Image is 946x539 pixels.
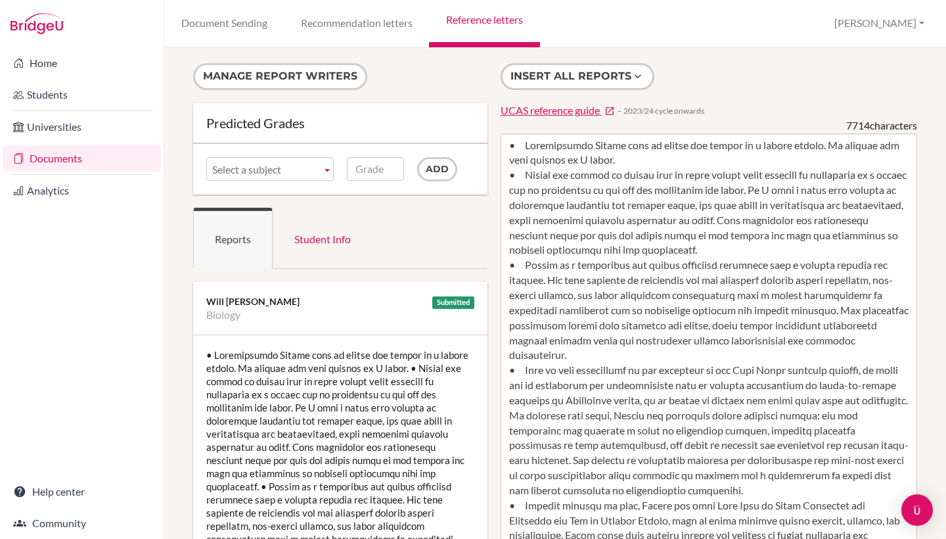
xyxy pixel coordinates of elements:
button: Manage report writers [193,63,367,90]
a: Student Info [273,208,372,269]
a: Universities [3,114,161,140]
a: Home [3,50,161,76]
a: Community [3,510,161,536]
span: UCAS reference guide [501,104,600,116]
li: Biology [206,308,240,321]
input: Add [417,157,457,181]
div: characters [846,118,917,133]
a: Analytics [3,177,161,204]
div: Predicted Grades [206,116,474,129]
div: Open Intercom Messenger [901,494,933,526]
a: Reports [193,208,273,269]
span: − 2023/24 cycle onwards [618,105,704,116]
div: Will [PERSON_NAME] [206,295,474,308]
a: UCAS reference guide [501,103,615,118]
div: Submitted [432,296,474,309]
img: Bridge-U [11,13,63,34]
button: Insert all reports [501,63,654,90]
a: Documents [3,145,161,172]
button: [PERSON_NAME] [828,11,930,35]
span: 7714 [846,119,870,131]
a: Help center [3,479,161,505]
a: Students [3,82,161,108]
input: Grade [347,157,404,181]
span: Select a subject [212,158,316,181]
